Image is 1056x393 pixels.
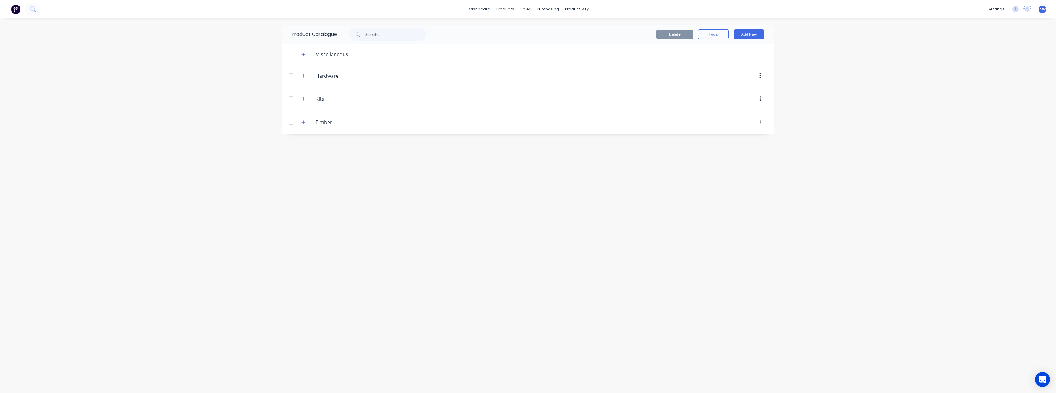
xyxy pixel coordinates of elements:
div: Open Intercom Messenger [1035,372,1050,387]
div: products [493,5,517,14]
div: productivity [562,5,592,14]
button: Tools [698,29,729,39]
input: Enter category name [316,95,388,103]
button: Delete [656,30,693,39]
img: Factory [11,5,20,14]
div: Miscellaneous [310,51,353,58]
input: Enter category name [316,119,388,126]
div: sales [517,5,534,14]
a: dashboard [464,5,493,14]
span: NW [1039,6,1046,12]
button: Add New [734,29,764,39]
input: Enter category name [316,72,388,80]
div: Product Catalogue [282,25,337,44]
div: settings [984,5,1007,14]
div: purchasing [534,5,562,14]
input: Search... [365,28,426,41]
